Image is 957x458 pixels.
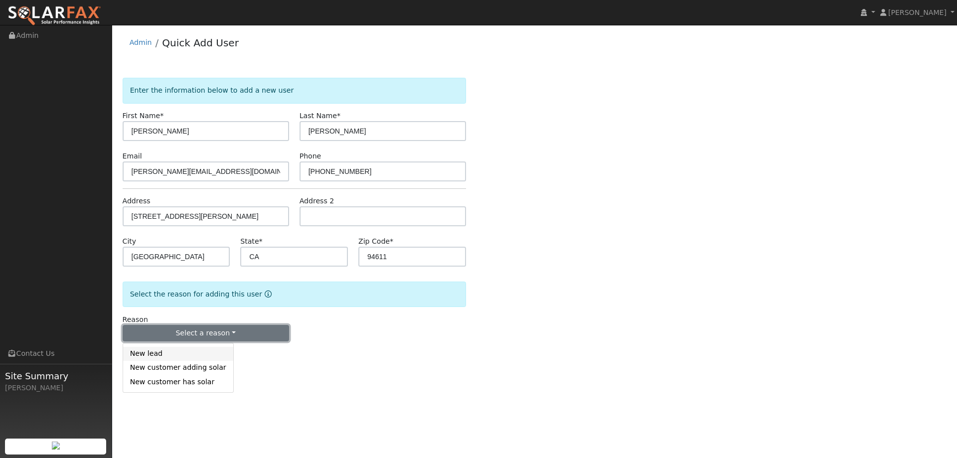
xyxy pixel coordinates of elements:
[300,151,321,161] label: Phone
[123,375,233,389] a: New customer has solar
[5,383,107,393] div: [PERSON_NAME]
[5,369,107,383] span: Site Summary
[123,325,289,342] button: Select a reason
[123,78,466,103] div: Enter the information below to add a new user
[358,236,393,247] label: Zip Code
[123,347,233,361] a: New lead
[123,282,466,307] div: Select the reason for adding this user
[123,196,151,206] label: Address
[300,196,334,206] label: Address 2
[300,111,340,121] label: Last Name
[123,151,142,161] label: Email
[888,8,947,16] span: [PERSON_NAME]
[7,5,101,26] img: SolarFax
[240,236,262,247] label: State
[123,236,137,247] label: City
[390,237,393,245] span: Required
[262,290,272,298] a: Reason for new user
[259,237,263,245] span: Required
[52,442,60,450] img: retrieve
[123,361,233,375] a: New customer adding solar
[160,112,163,120] span: Required
[123,111,164,121] label: First Name
[130,38,152,46] a: Admin
[337,112,340,120] span: Required
[162,37,239,49] a: Quick Add User
[123,314,148,325] label: Reason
